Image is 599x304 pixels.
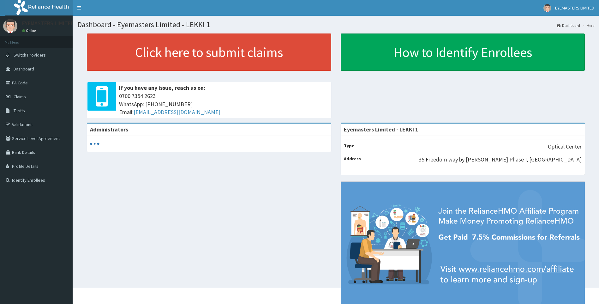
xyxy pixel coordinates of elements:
[14,108,25,113] span: Tariffs
[419,155,582,164] p: 35 Freedom way by [PERSON_NAME] Phase I, [GEOGRAPHIC_DATA]
[344,143,354,149] b: Type
[119,92,328,116] span: 0700 7354 2623 WhatsApp: [PHONE_NUMBER] Email:
[557,23,580,28] a: Dashboard
[344,156,361,161] b: Address
[3,19,17,33] img: User Image
[581,23,594,28] li: Here
[14,66,34,72] span: Dashboard
[543,4,551,12] img: User Image
[555,5,594,11] span: EYEMASTERS LIMITED
[134,108,220,116] a: [EMAIL_ADDRESS][DOMAIN_NAME]
[22,21,74,26] p: EYEMASTERS LIMITED
[344,126,418,133] strong: Eyemasters Limited - LEKKI 1
[22,28,37,33] a: Online
[87,33,331,71] a: Click here to submit claims
[14,52,46,58] span: Switch Providers
[119,84,205,91] b: If you have any issue, reach us on:
[341,33,585,71] a: How to Identify Enrollees
[90,139,99,149] svg: audio-loading
[14,94,26,100] span: Claims
[548,143,582,151] p: Optical Center
[90,126,128,133] b: Administrators
[77,21,594,29] h1: Dashboard - Eyemasters Limited - LEKKI 1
